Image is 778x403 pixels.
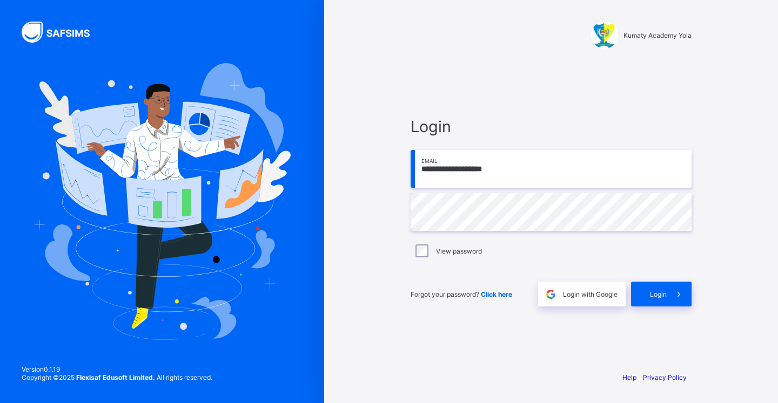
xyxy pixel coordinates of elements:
a: Click here [481,290,512,298]
span: Kumaty Academy Yola [623,31,692,39]
strong: Flexisaf Edusoft Limited. [76,373,155,381]
span: Copyright © 2025 All rights reserved. [22,373,212,381]
span: Login [411,117,692,136]
img: Hero Image [33,63,291,339]
span: Forgot your password? [411,290,512,298]
a: Help [622,373,636,381]
a: Privacy Policy [643,373,687,381]
span: Login [650,290,667,298]
span: Version 0.1.19 [22,365,212,373]
label: View password [436,247,482,255]
span: Login with Google [563,290,618,298]
img: SAFSIMS Logo [22,22,103,43]
img: google.396cfc9801f0270233282035f929180a.svg [545,288,557,300]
